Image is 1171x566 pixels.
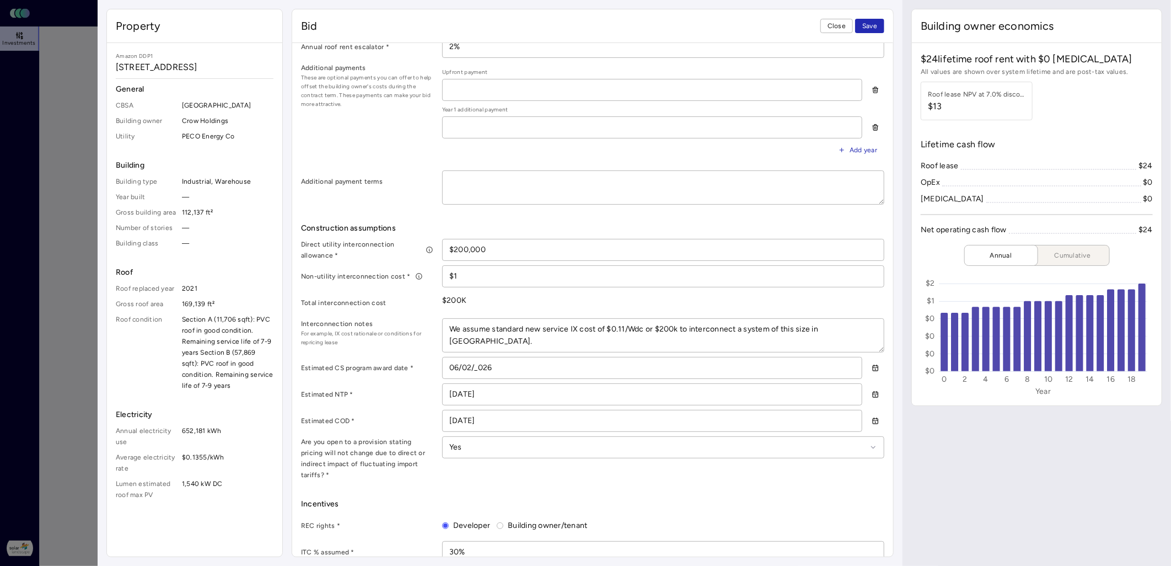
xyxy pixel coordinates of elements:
span: All values are shown over system lifetime and are post-tax values. [921,66,1153,77]
label: Direct utility interconnection allowance * [301,239,433,261]
text: 10 [1044,375,1053,385]
div: $200K [442,292,884,309]
span: Bid [301,18,317,34]
label: Developer [449,520,490,532]
span: Crow Holdings [182,115,273,126]
span: $0.1355/kWh [182,452,273,474]
span: Lumen estimated roof max PV [116,478,178,500]
label: Additional payments [301,62,433,73]
span: Gross building area [116,207,178,218]
span: Building [116,159,273,172]
span: Year 1 additional payment [442,105,862,114]
span: For example, IX cost rationale or conditions for repricing lease [301,329,433,347]
text: 16 [1107,375,1115,385]
label: Total interconnection cost [301,297,433,308]
span: General [116,83,273,95]
span: PECO Energy Co [182,131,273,142]
span: Construction assumptions [301,222,884,234]
button: Close [820,19,853,33]
text: 12 [1065,375,1073,385]
span: Gross roof area [116,298,178,309]
div: Roof lease NPV at 7.0% discount [928,89,1027,100]
span: [GEOGRAPHIC_DATA] [182,100,273,111]
span: Utility [116,131,178,142]
button: Save [855,19,884,33]
text: $0 [925,314,935,323]
text: 8 [1025,375,1030,385]
text: 14 [1086,375,1095,385]
span: Building owner economics [921,18,1054,34]
span: Building class [116,238,178,249]
span: Cumulative [1045,250,1100,261]
span: $13 [928,100,1027,113]
text: $2 [926,279,935,289]
text: Year [1036,387,1051,397]
span: Save [862,20,877,31]
label: Are you open to a provision stating pricing will not change due to direct or indirect impact of f... [301,436,433,480]
span: Number of stories [116,222,178,233]
span: Roof replaced year [116,283,178,294]
label: Non-utility interconnection cost * [301,271,433,282]
span: Average electricity rate [116,452,178,474]
span: Lifetime cash flow [921,138,996,151]
span: Property [116,18,160,34]
text: 6 [1005,375,1009,385]
textarea: We assume standard new service IX cost of $0.11/Wdc or $200k to interconnect a system of this siz... [443,319,884,352]
text: $0 [925,332,935,341]
span: 112,137 ft² [182,207,273,218]
div: Net operating cash flow [921,224,1007,236]
text: $0 [925,349,935,359]
label: Building owner/tenant [503,520,587,532]
span: Building owner [116,115,178,126]
span: — [182,191,273,202]
input: $____ [443,266,884,287]
span: — [182,238,273,249]
label: Additional payment terms [301,176,433,187]
span: Building type [116,176,178,187]
span: These are optional payments you can offer to help offset the building owner's costs during the co... [301,73,433,109]
label: REC rights * [301,520,433,531]
span: Roof [116,266,273,279]
button: Add year [831,143,884,157]
text: 4 [984,375,989,385]
text: $1 [927,296,935,306]
div: Roof lease [921,160,959,172]
span: $24 lifetime roof rent with $0 [MEDICAL_DATA] [921,52,1132,66]
label: ITC % assumed * [301,547,433,558]
input: _% [443,36,884,57]
div: $24 [1138,160,1153,172]
div: [MEDICAL_DATA] [921,193,984,205]
label: Annual roof rent escalator * [301,41,433,52]
text: $0 [925,367,935,376]
span: Electricity [116,409,273,421]
text: 0 [942,375,947,385]
span: Roof condition [116,314,178,391]
span: Annual [974,250,1029,261]
label: Estimated NTP * [301,389,433,400]
text: 2 [963,375,968,385]
span: Amazon DDP1 [116,52,273,61]
div: $0 [1143,193,1153,205]
text: 18 [1127,375,1136,385]
div: OpEx [921,177,940,189]
span: — [182,222,273,233]
div: $24 [1138,224,1153,236]
span: Upfront payment [442,68,862,77]
span: Annual electricity use [116,425,178,447]
span: Close [828,20,846,31]
label: Interconnection notes [301,318,433,329]
label: Estimated CS program award date * [301,362,433,373]
span: Industrial, Warehouse [182,176,273,187]
span: 2021 [182,283,273,294]
div: $0 [1143,177,1153,189]
span: Incentives [301,498,884,510]
span: 169,139 ft² [182,298,273,309]
span: CBSA [116,100,178,111]
span: Add year [850,145,877,156]
label: Estimated COD * [301,415,433,426]
input: __% [443,542,884,563]
span: 652,181 kWh [182,425,273,447]
span: 1,540 kW DC [182,478,273,500]
span: Year built [116,191,178,202]
span: Section A (11,706 sqft): PVC roof in good condition. Remaining service life of 7-9 years Section ... [182,314,273,391]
